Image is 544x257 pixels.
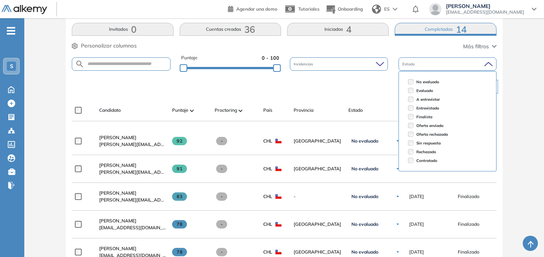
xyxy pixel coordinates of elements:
[99,246,136,251] span: [PERSON_NAME]
[99,245,166,252] a: [PERSON_NAME]
[416,149,436,155] span: Rechazado
[99,169,166,176] span: [PERSON_NAME][EMAIL_ADDRESS][PERSON_NAME][DOMAIN_NAME]
[416,158,437,163] span: Contratado
[275,222,281,227] img: CHL
[216,248,227,256] span: -
[395,139,400,143] img: Ícono de flecha
[351,194,378,200] span: No evaluado
[275,250,281,254] img: CHL
[416,79,439,85] span: No evaluado
[172,165,187,173] span: 91
[458,249,479,255] span: Finalizado
[99,190,136,196] span: [PERSON_NAME]
[263,249,272,255] span: CHL
[294,107,313,114] span: Provincia
[216,165,227,173] span: -
[215,107,237,114] span: Proctoring
[294,249,342,255] span: [GEOGRAPHIC_DATA]
[236,6,277,12] span: Agendar una demo
[99,141,166,148] span: [PERSON_NAME][EMAIL_ADDRESS][PERSON_NAME][DOMAIN_NAME]
[416,140,441,146] span: Sin respuesta
[263,165,272,172] span: CHL
[384,6,390,13] span: ES
[172,107,188,114] span: Puntaje
[99,162,166,169] a: [PERSON_NAME]
[72,23,173,36] button: Invitados0
[181,54,198,62] span: Puntaje
[275,167,281,171] img: CHL
[190,109,194,112] img: [missing "en.ARROW_ALT" translation]
[172,192,187,201] span: 83
[99,217,166,224] a: [PERSON_NAME]
[99,134,166,141] a: [PERSON_NAME]
[416,114,432,120] span: Finalista
[463,43,497,51] button: Más filtros
[416,123,443,128] span: Oferta enviada
[99,190,166,197] a: [PERSON_NAME]
[395,167,400,171] img: Ícono de flecha
[416,132,448,137] span: Oferta rechazada
[351,249,378,255] span: No evaluado
[372,5,381,14] img: world
[402,61,416,67] span: Estado
[216,137,227,145] span: -
[338,6,363,12] span: Onboarding
[326,1,363,17] button: Onboarding
[463,43,489,51] span: Más filtros
[75,59,84,69] img: SEARCH_ALT
[393,8,397,11] img: arrow
[275,194,281,199] img: CHL
[99,135,136,140] span: [PERSON_NAME]
[298,6,319,12] span: Tutoriales
[275,139,281,143] img: CHL
[446,9,524,15] span: [EMAIL_ADDRESS][DOMAIN_NAME]
[294,221,342,228] span: [GEOGRAPHIC_DATA]
[290,57,388,71] div: Incidencias
[409,193,424,200] span: [DATE]
[458,221,479,228] span: Finalizado
[395,222,400,227] img: Ícono de flecha
[2,5,47,14] img: Logo
[395,23,496,36] button: Completadas14
[263,138,272,144] span: CHL
[351,166,378,172] span: No evaluado
[81,42,137,50] span: Personalizar columnas
[416,97,440,102] span: A entrevistar
[263,193,272,200] span: CHL
[172,220,187,228] span: 78
[294,193,342,200] span: -
[99,224,166,231] span: [EMAIL_ADDRESS][DOMAIN_NAME]
[10,63,13,69] span: S
[416,88,433,94] span: Evaluado
[351,221,378,227] span: No evaluado
[446,3,524,9] span: [PERSON_NAME]
[287,23,389,36] button: Iniciadas4
[294,61,315,67] span: Incidencias
[7,30,15,32] i: -
[263,107,272,114] span: País
[239,109,242,112] img: [missing "en.ARROW_ALT" translation]
[395,250,400,254] img: Ícono de flecha
[294,165,342,172] span: [GEOGRAPHIC_DATA]
[262,54,279,62] span: 0 - 100
[351,138,378,144] span: No evaluado
[99,107,121,114] span: Candidato
[263,221,272,228] span: CHL
[172,248,187,256] span: 78
[416,105,439,111] span: Entrevistado
[99,197,166,203] span: [PERSON_NAME][EMAIL_ADDRESS][DOMAIN_NAME]
[399,57,497,71] div: Estado
[409,249,424,255] span: [DATE]
[409,221,424,228] span: [DATE]
[216,192,227,201] span: -
[294,138,342,144] span: [GEOGRAPHIC_DATA]
[72,42,137,50] button: Personalizar columnas
[216,220,227,228] span: -
[180,23,281,36] button: Cuentas creadas36
[99,162,136,168] span: [PERSON_NAME]
[228,4,277,13] a: Agendar una demo
[458,193,479,200] span: Finalizado
[99,218,136,224] span: [PERSON_NAME]
[395,194,400,199] img: Ícono de flecha
[172,137,187,145] span: 92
